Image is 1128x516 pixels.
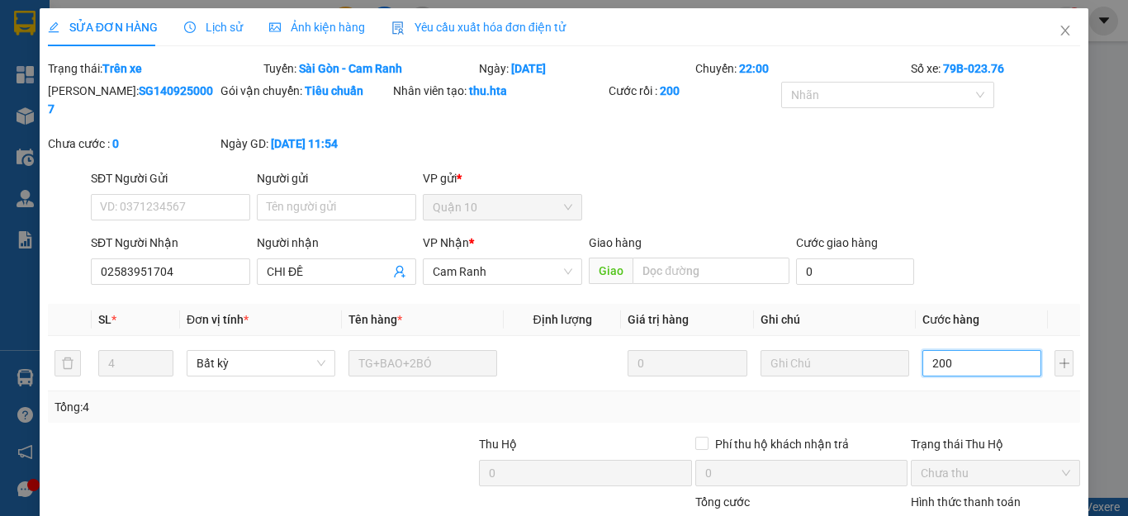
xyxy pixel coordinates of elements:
span: close [1059,24,1072,37]
div: Số xe: [909,59,1082,78]
b: Tiêu chuẩn [305,84,363,97]
b: [DATE] 11:54 [271,137,338,150]
div: Chuyến: [694,59,909,78]
div: Ngày: [477,59,693,78]
th: Ghi chú [754,304,916,336]
span: VP Nhận [423,236,469,249]
input: Dọc đường [633,258,789,284]
span: SL [98,313,111,326]
span: Giao [589,258,633,284]
div: Tổng: 4 [55,398,437,416]
span: Bất kỳ [197,351,325,376]
span: Cam Ranh [433,259,572,284]
span: Định lượng [533,313,591,326]
span: Giá trị hàng [628,313,689,326]
input: 0 [628,350,746,376]
span: picture [269,21,281,33]
div: Người gửi [257,169,416,187]
div: Ngày GD: [220,135,390,153]
input: Cước giao hàng [796,258,914,285]
div: SĐT Người Nhận [91,234,250,252]
span: Quận 10 [433,195,572,220]
span: Cước hàng [922,313,979,326]
div: [PERSON_NAME]: [48,82,217,118]
span: SỬA ĐƠN HÀNG [48,21,158,34]
span: Thu Hộ [479,438,517,451]
b: thu.hta [469,84,507,97]
div: Cước rồi : [609,82,778,100]
div: Gói vận chuyển: [220,82,390,100]
label: Hình thức thanh toán [911,495,1021,509]
b: 22:00 [739,62,769,75]
span: Yêu cầu xuất hóa đơn điện tử [391,21,566,34]
span: edit [48,21,59,33]
input: VD: Bàn, Ghế [348,350,497,376]
div: SĐT Người Gửi [91,169,250,187]
b: 79B-023.76 [943,62,1004,75]
img: icon [391,21,405,35]
input: Ghi Chú [761,350,909,376]
div: Trạng thái: [46,59,262,78]
label: Cước giao hàng [796,236,878,249]
span: user-add [393,265,406,278]
div: VP gửi [423,169,582,187]
b: 200 [660,84,680,97]
span: Ảnh kiện hàng [269,21,365,34]
div: Người nhận [257,234,416,252]
span: Chưa thu [921,461,1070,485]
span: Phí thu hộ khách nhận trả [709,435,855,453]
span: clock-circle [184,21,196,33]
button: Close [1042,8,1088,54]
button: delete [55,350,81,376]
b: Sài Gòn - Cam Ranh [299,62,402,75]
b: [DATE] [511,62,546,75]
span: Giao hàng [589,236,642,249]
b: Trên xe [102,62,142,75]
div: Nhân viên tạo: [393,82,605,100]
div: Chưa cước : [48,135,217,153]
button: plus [1055,350,1073,376]
span: Tên hàng [348,313,402,326]
span: Lịch sử [184,21,243,34]
span: Đơn vị tính [187,313,249,326]
div: Trạng thái Thu Hộ [911,435,1080,453]
div: Tuyến: [262,59,477,78]
b: 0 [112,137,119,150]
span: Tổng cước [695,495,750,509]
